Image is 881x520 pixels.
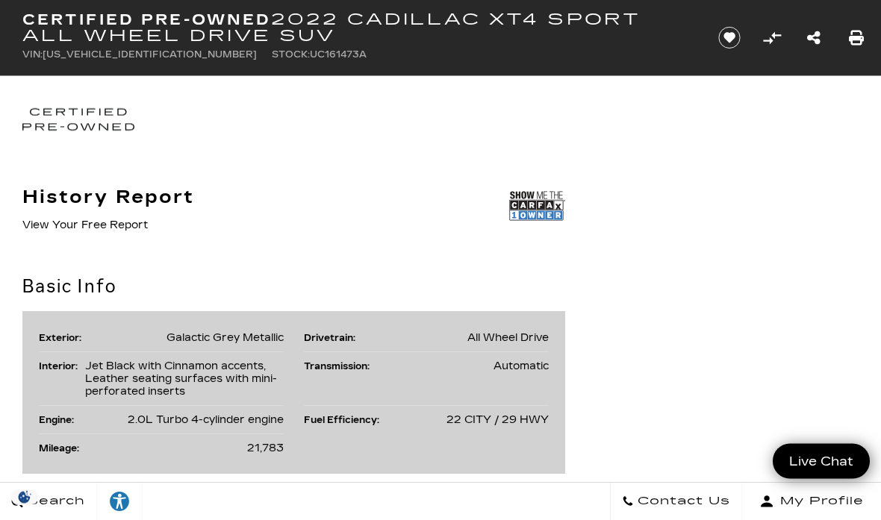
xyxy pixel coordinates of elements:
[22,219,148,232] a: View Your Free Report
[22,93,134,148] img: Cadillac Certified Used Vehicle
[272,49,310,60] span: Stock:
[713,26,746,50] button: Save vehicle
[494,360,549,373] span: Automatic
[782,453,861,470] span: Live Chat
[97,490,142,513] div: Explore your accessibility options
[43,49,257,60] span: [US_VEHICLE_IDENTIFICATION_NUMBER]
[166,332,284,345] span: Galactic Grey Metallic
[310,49,367,60] span: UC161473A
[97,483,143,520] a: Explore your accessibility options
[39,332,89,345] div: Exterior:
[23,491,85,512] span: Search
[304,360,377,373] div: Transmission:
[7,489,42,505] section: Click to Open Cookie Consent Modal
[128,414,284,427] span: 2.0L Turbo 4-cylinder engine
[39,360,85,373] div: Interior:
[22,274,565,301] h2: Basic Info
[634,491,730,512] span: Contact Us
[446,414,549,427] span: 22 CITY / 29 HWY
[761,27,783,49] button: Compare Vehicle
[247,442,284,455] span: 21,783
[39,442,87,455] div: Mileage:
[742,483,881,520] button: Open user profile menu
[509,188,565,225] img: Show me the Carfax
[304,414,387,427] div: Fuel Efficiency:
[774,491,864,512] span: My Profile
[22,49,43,60] span: VIN:
[22,11,694,44] h1: 2022 Cadillac XT4 Sport All Wheel Drive SUV
[39,414,81,427] div: Engine:
[807,28,821,48] a: Share this Certified Pre-Owned 2022 Cadillac XT4 Sport All Wheel Drive SUV
[849,28,864,48] a: Print this Certified Pre-Owned 2022 Cadillac XT4 Sport All Wheel Drive SUV
[22,188,194,207] h2: History Report
[610,483,742,520] a: Contact Us
[85,360,277,398] span: Jet Black with Cinnamon accents, Leather seating surfaces with mini-perforated inserts
[773,444,870,479] a: Live Chat
[22,10,271,28] strong: Certified Pre-Owned
[467,332,549,345] span: All Wheel Drive
[7,489,42,505] img: Opt-Out Icon
[304,332,363,345] div: Drivetrain:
